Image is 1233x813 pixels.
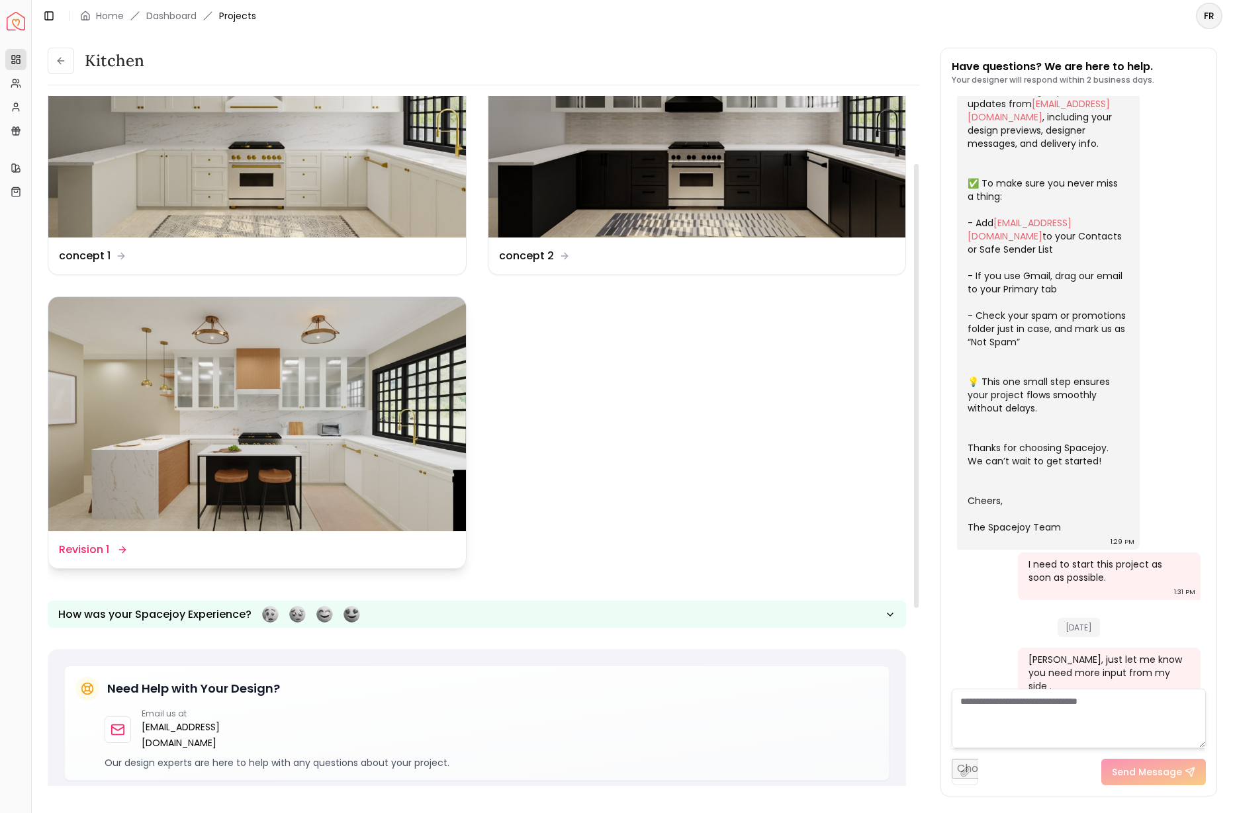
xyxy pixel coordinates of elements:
[499,248,554,264] dd: concept 2
[80,9,256,22] nav: breadcrumb
[48,296,467,570] a: Revision 1Revision 1
[7,12,25,30] a: Spacejoy
[96,9,124,22] a: Home
[142,708,282,719] p: Email us at
[48,601,906,628] button: How was your Spacejoy Experience?Feeling terribleFeeling badFeeling goodFeeling awesome
[1197,4,1221,28] span: FR
[1196,3,1222,29] button: FR
[107,679,280,698] h5: Need Help with Your Design?
[219,9,256,22] span: Projects
[952,75,1154,85] p: Your designer will respond within 2 business days.
[85,50,144,71] h3: Kitchen
[48,3,466,237] img: concept 1
[59,542,109,558] dd: Revision 1
[105,756,878,769] p: Our design experts are here to help with any questions about your project.
[968,97,1110,124] a: [EMAIL_ADDRESS][DOMAIN_NAME]
[1028,653,1187,693] div: [PERSON_NAME], just let me know you need more input from my side .
[146,9,197,22] a: Dashboard
[7,12,25,30] img: Spacejoy Logo
[488,3,906,237] img: concept 2
[1028,558,1187,584] div: I need to start this project as soon as possible.
[59,248,111,264] dd: concept 1
[58,607,251,622] p: How was your Spacejoy Experience?
[488,2,907,275] a: concept 2concept 2
[48,297,466,532] img: Revision 1
[142,719,282,751] a: [EMAIL_ADDRESS][DOMAIN_NAME]
[48,2,467,275] a: concept 1concept 1
[1174,585,1195,599] div: 1:31 PM
[952,59,1154,75] p: Have questions? We are here to help.
[1111,535,1134,548] div: 1:29 PM
[1058,618,1100,637] span: [DATE]
[968,216,1072,243] a: [EMAIL_ADDRESS][DOMAIN_NAME]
